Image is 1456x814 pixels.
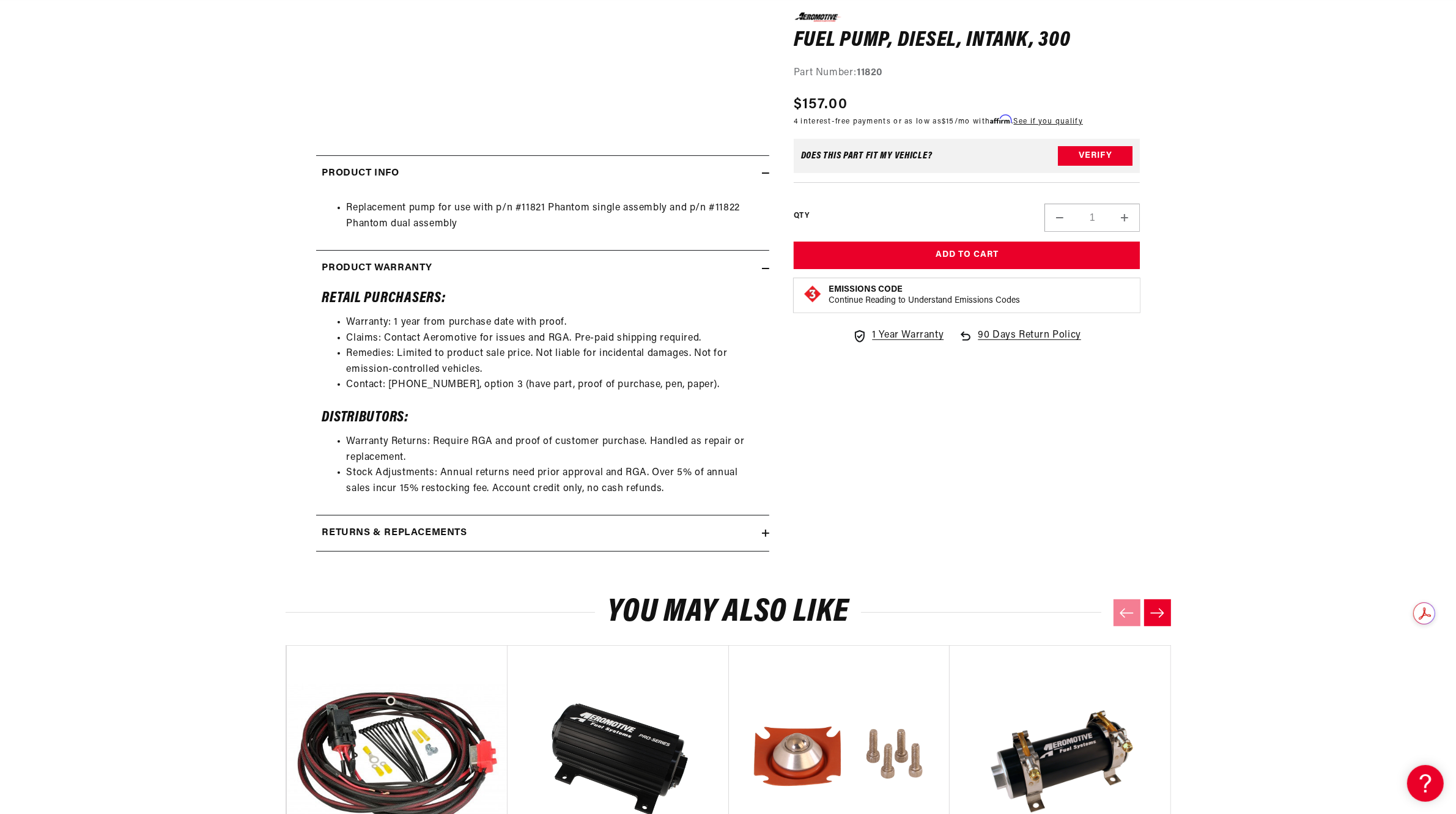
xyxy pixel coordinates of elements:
[1058,146,1133,166] button: Verify
[347,346,763,377] li: Remedies: Limited to product sale price. Not liable for incidental damages. Not for emission-cont...
[347,465,763,497] li: Stock Adjustments: Annual returns need prior approval and RGA. Over 5% of annual sales incur 15% ...
[347,201,763,232] li: Replacement pump for use with p/n #11821 Phantom single assembly and p/n #11822 Phantom dual asse...
[872,328,944,344] span: 1 Year Warranty
[978,328,1081,356] span: 90 Days Return Policy
[322,166,399,182] h2: Product Info
[794,115,1083,127] p: 4 interest-free payments or as low as /mo with .
[794,93,848,115] span: $157.00
[1114,599,1140,626] button: Previous slide
[347,434,763,465] li: Warranty Returns: Require RGA and proof of customer purchase. Handled as repair or replacement.
[794,31,1140,50] h1: Fuel Pump, Diesel, Intank, 300
[347,331,763,347] li: Claims: Contact Aeromotive for issues and RGA. Pre-paid shipping required.
[801,151,933,161] div: Does This part fit My vehicle?
[322,292,763,305] h4: Retail Purchasers:
[316,251,769,286] summary: Product warranty
[990,114,1011,124] span: Affirm
[794,242,1140,269] button: Add to Cart
[829,284,1020,306] button: Emissions CodeContinue Reading to Understand Emissions Codes
[316,516,769,551] summary: Returns & replacements
[794,65,1140,81] div: Part Number:
[1144,599,1171,626] button: Next slide
[1014,117,1083,125] a: See if you qualify - Learn more about Affirm Financing (opens in modal)
[322,412,763,424] h4: Distributors:
[347,377,763,393] li: Contact: [PHONE_NUMBER], option 3 (have part, proof of purchase, pen, paper).
[803,284,822,304] img: Emissions code
[286,598,1171,627] h2: You may also like
[322,261,433,276] h2: Product warranty
[857,68,882,78] strong: 11820
[942,117,955,125] span: $15
[316,156,769,191] summary: Product Info
[829,295,1020,306] p: Continue Reading to Understand Emissions Codes
[347,315,763,331] li: Warranty: 1 year from purchase date with proof.
[322,525,467,541] h2: Returns & replacements
[958,328,1081,356] a: 90 Days Return Policy
[794,211,809,221] label: QTY
[829,285,903,294] strong: Emissions Code
[852,328,944,344] a: 1 Year Warranty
